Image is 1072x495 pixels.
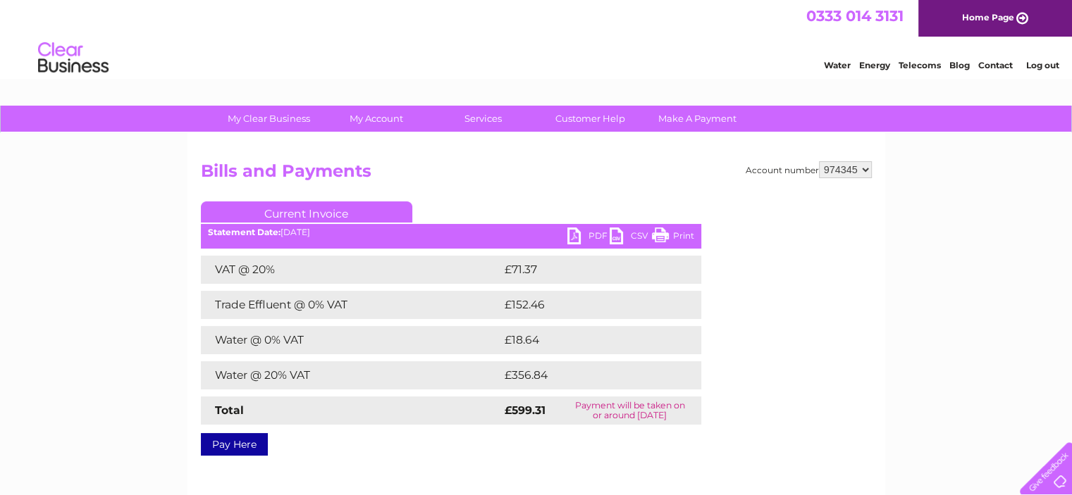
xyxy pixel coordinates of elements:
td: £356.84 [501,361,677,389]
a: Log out [1025,60,1059,70]
a: Make A Payment [639,106,756,132]
strong: £599.31 [505,403,546,417]
a: Telecoms [899,60,941,70]
td: £152.46 [501,291,675,319]
td: £71.37 [501,256,671,284]
a: Contact [978,60,1013,70]
td: Payment will be taken on or around [DATE] [559,396,701,425]
b: Statement Date: [208,227,281,237]
a: Print [652,227,694,248]
td: Water @ 0% VAT [201,326,501,354]
td: Water @ 20% VAT [201,361,501,389]
a: Customer Help [532,106,648,132]
a: Pay Here [201,433,268,456]
img: logo.png [37,37,109,80]
a: Water [824,60,851,70]
a: My Clear Business [211,106,327,132]
a: My Account [318,106,434,132]
strong: Total [215,403,244,417]
td: £18.64 [501,326,672,354]
a: CSV [610,227,652,248]
td: Trade Effluent @ 0% VAT [201,291,501,319]
div: Clear Business is a trading name of Verastar Limited (registered in [GEOGRAPHIC_DATA] No. 3667643... [204,8,870,68]
a: Current Invoice [201,201,412,223]
a: Blog [949,60,970,70]
div: Account number [746,161,872,178]
a: 0333 014 3131 [806,7,904,25]
a: Services [425,106,541,132]
td: VAT @ 20% [201,256,501,284]
h2: Bills and Payments [201,161,872,188]
div: [DATE] [201,227,701,237]
a: Energy [859,60,890,70]
a: PDF [567,227,610,248]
